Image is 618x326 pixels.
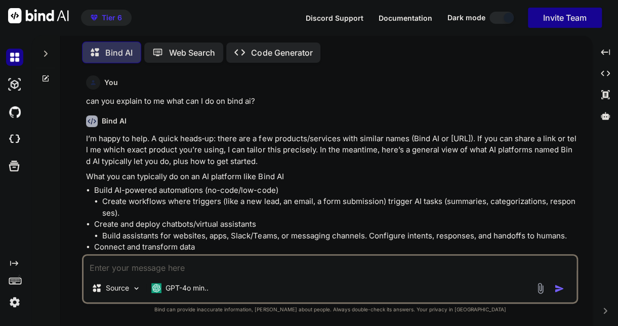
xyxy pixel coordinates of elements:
img: Pick Models [132,284,141,293]
img: attachment [534,282,546,294]
h6: Bind AI [102,116,127,126]
span: Tier 6 [102,13,122,23]
img: darkChat [6,49,23,66]
button: Discord Support [306,13,363,23]
li: Connect and transform data [94,241,576,276]
p: GPT-4o min.. [166,283,209,293]
img: settings [6,294,23,311]
img: Bind AI [8,8,69,23]
img: darkAi-studio [6,76,23,93]
img: icon [554,283,564,294]
li: Build AI-powered automations (no-code/low-code) [94,185,576,219]
img: GPT-4o mini [151,283,161,293]
p: Web Search [169,47,215,59]
p: Bind AI [105,47,133,59]
button: Invite Team [528,8,602,28]
button: premiumTier 6 [81,10,132,26]
li: Link data sources (databases, spreadsheets, APIs), fetch and transform data, and run AI tasks on ... [102,253,576,276]
p: What you can typically do on an AI platform like Bind AI [86,171,576,183]
img: premium [91,15,98,21]
li: Build assistants for websites, apps, Slack/Teams, or messaging channels. Configure intents, respo... [102,230,576,242]
img: githubDark [6,103,23,120]
p: Source [106,283,129,293]
span: Dark mode [447,13,485,23]
p: I’m happy to help. A quick heads‑up: there are a few products/services with similar names (Bind A... [86,133,576,168]
li: Create and deploy chatbots/virtual assistants [94,219,576,241]
p: Code Generator [251,47,312,59]
li: Create workflows where triggers (like a new lead, an email, a form submission) trigger AI tasks (... [102,196,576,219]
button: Documentation [379,13,432,23]
p: can you explain to me what can I do on bind ai? [86,96,576,107]
img: cloudideIcon [6,131,23,148]
span: Documentation [379,14,432,22]
p: Bind can provide inaccurate information, [PERSON_NAME] about people. Always double-check its answ... [82,306,578,313]
span: Discord Support [306,14,363,22]
h6: You [104,77,118,88]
